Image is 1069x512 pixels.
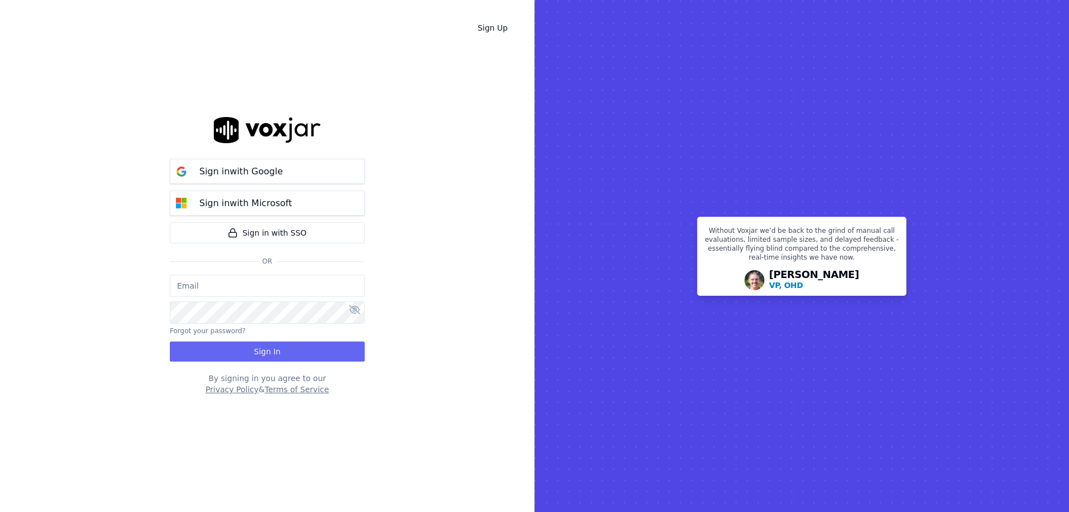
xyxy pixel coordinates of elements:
[170,275,365,297] input: Email
[214,117,321,143] img: logo
[170,326,246,335] button: Forgot your password?
[744,270,764,290] img: Avatar
[170,222,365,243] a: Sign in with SSO
[264,384,328,395] button: Terms of Service
[769,270,859,291] div: [PERSON_NAME]
[205,384,258,395] button: Privacy Policy
[199,197,292,210] p: Sign in with Microsoft
[704,226,899,266] p: Without Voxjar we’d be back to the grind of manual call evaluations, limited sample sizes, and de...
[258,257,277,266] span: Or
[170,159,365,184] button: Sign inwith Google
[170,160,193,183] img: google Sign in button
[170,192,193,214] img: microsoft Sign in button
[769,280,803,291] p: VP, OHD
[469,18,517,38] a: Sign Up
[199,165,283,178] p: Sign in with Google
[170,191,365,216] button: Sign inwith Microsoft
[170,373,365,395] div: By signing in you agree to our &
[170,342,365,362] button: Sign In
